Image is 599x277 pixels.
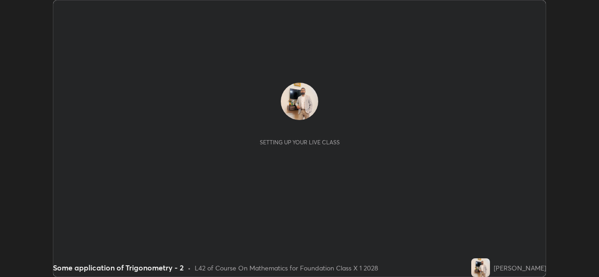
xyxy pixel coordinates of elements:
div: • [188,263,191,273]
div: L42 of Course On Mathematics for Foundation Class X 1 2028 [195,263,378,273]
img: 7ccac0405f1f4e87a9e21c6918b405c4.jpg [471,258,490,277]
div: Setting up your live class [260,139,340,146]
div: Some application of Trigonometry - 2 [53,262,184,273]
img: 7ccac0405f1f4e87a9e21c6918b405c4.jpg [281,83,318,120]
div: [PERSON_NAME] [494,263,546,273]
